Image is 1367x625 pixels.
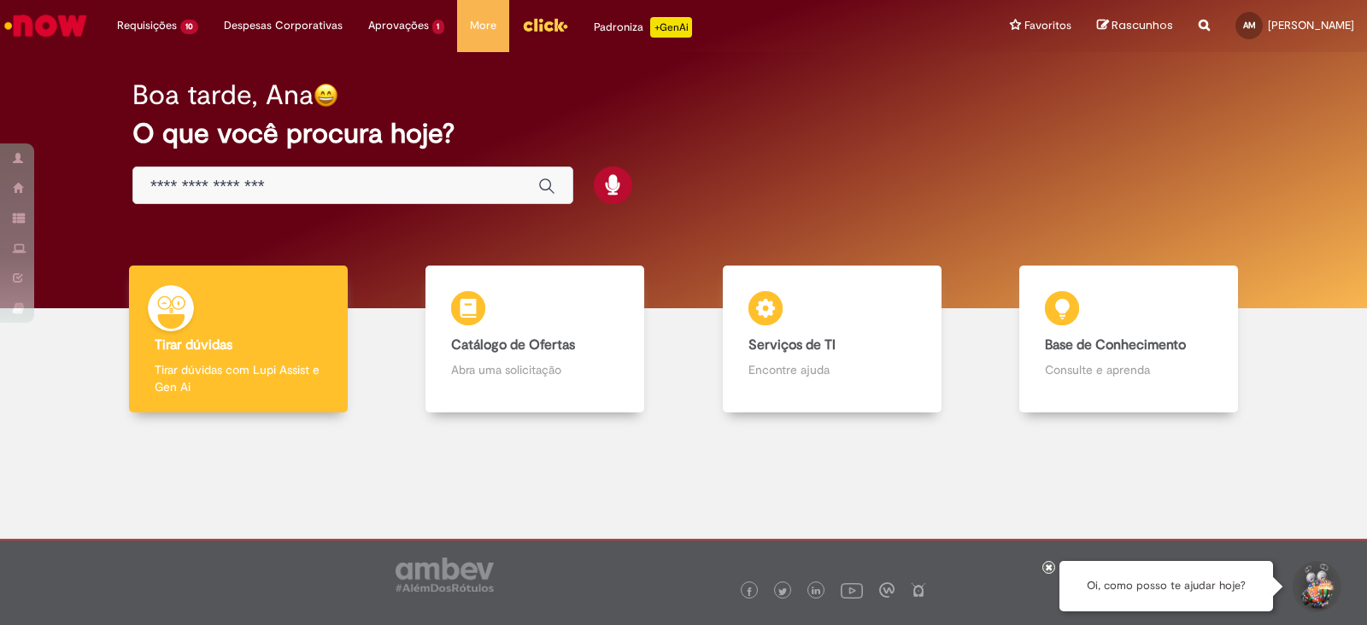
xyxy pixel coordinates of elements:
[594,17,692,38] div: Padroniza
[470,17,496,34] span: More
[1097,18,1173,34] a: Rascunhos
[748,361,916,378] p: Encontre ajuda
[132,80,314,110] h2: Boa tarde, Ana
[650,17,692,38] p: +GenAi
[981,266,1278,413] a: Base de Conhecimento Consulte e aprenda
[522,12,568,38] img: click_logo_yellow_360x200.png
[841,579,863,601] img: logo_footer_youtube.png
[224,17,343,34] span: Despesas Corporativas
[180,20,198,34] span: 10
[368,17,429,34] span: Aprovações
[1290,561,1341,612] button: Iniciar Conversa de Suporte
[90,266,387,413] a: Tirar dúvidas Tirar dúvidas com Lupi Assist e Gen Ai
[387,266,684,413] a: Catálogo de Ofertas Abra uma solicitação
[132,119,1235,149] h2: O que você procura hoje?
[1059,561,1273,611] div: Oi, como posso te ajudar hoje?
[451,336,575,353] b: Catálogo de Ofertas
[451,361,619,378] p: Abra uma solicitação
[2,9,90,43] img: ServiceNow
[1024,17,1071,34] span: Favoritos
[1045,361,1212,378] p: Consulte e aprenda
[812,587,820,597] img: logo_footer_linkedin.png
[155,361,322,395] p: Tirar dúvidas com Lupi Assist e Gen Ai
[314,83,338,108] img: happy-face.png
[745,587,754,596] img: logo_footer_facebook.png
[778,587,787,596] img: logo_footer_twitter.png
[1112,17,1173,33] span: Rascunhos
[879,582,895,598] img: logo_footer_workplace.png
[683,266,981,413] a: Serviços de TI Encontre ajuda
[748,336,836,353] b: Serviços de TI
[117,17,177,34] span: Requisições
[396,558,494,592] img: logo_footer_ambev_rotulo_gray.png
[1268,18,1354,32] span: [PERSON_NAME]
[1243,20,1256,31] span: AM
[911,582,926,598] img: logo_footer_naosei.png
[432,20,445,34] span: 1
[1045,336,1186,353] b: Base de Conhecimento
[155,336,232,353] b: Tirar dúvidas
